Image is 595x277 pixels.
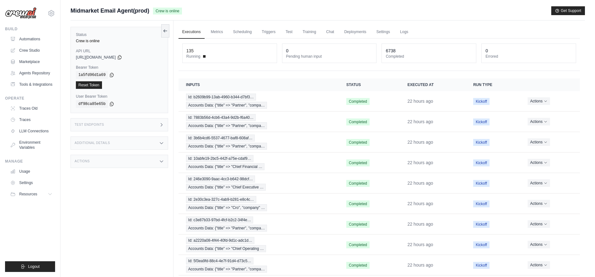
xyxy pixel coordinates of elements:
label: User Bearer Token [76,94,163,99]
label: Status [76,32,163,37]
span: Completed [346,241,370,248]
div: 135 [186,48,194,54]
a: Triggers [258,26,280,39]
span: Completed [346,262,370,269]
span: Kickoff [473,98,490,105]
a: Usage [8,166,55,176]
dt: Errored [485,54,572,59]
button: Actions for execution [528,179,550,187]
label: API URL [76,49,163,54]
div: 0 [485,48,488,54]
a: Environment Variables [8,137,55,153]
time: September 24, 2025 at 11:55 PDT [407,140,433,145]
button: Resources [8,189,55,199]
a: Traces Old [8,103,55,113]
h3: Additional Details [75,141,110,145]
span: Id: 3b6b4cd6-5537-4677-baf8-608af… [186,135,255,141]
code: 1a5fd96d1a69 [76,71,108,79]
time: September 24, 2025 at 11:55 PDT [407,99,433,104]
span: Id: 5f3ea9fd-88c4-4e7f-91d4-d73c5… [186,257,253,264]
iframe: Chat Widget [564,247,595,277]
dt: Pending human input [286,54,373,59]
span: Completed [346,118,370,125]
time: September 24, 2025 at 11:55 PDT [407,160,433,165]
a: Tools & Integrations [8,79,55,89]
span: Id: 246e3090-9aac-4cc3-b642-98dcf… [186,176,255,182]
button: Actions for execution [528,138,550,146]
a: View execution details for Id [186,196,331,211]
a: Crew Studio [8,45,55,55]
button: Actions for execution [528,200,550,207]
time: September 24, 2025 at 11:55 PDT [407,222,433,227]
time: September 24, 2025 at 11:55 PDT [407,119,433,124]
th: Run Type [466,78,520,91]
span: Accounts Data: {"title" => "Partner", "compa… [186,266,267,273]
a: Settings [8,178,55,188]
span: Accounts Data: {"title" => "Partner", "compa… [186,122,267,129]
th: Status [339,78,400,91]
a: View execution details for Id [186,216,331,232]
span: Completed [346,159,370,166]
button: Actions for execution [528,159,550,166]
span: Completed [346,180,370,187]
time: September 24, 2025 at 11:55 PDT [407,263,433,268]
a: Chat [322,26,338,39]
span: Accounts Data: {"title" => "Partner", "compa… [186,143,267,150]
button: Actions for execution [528,261,550,269]
th: Inputs [178,78,339,91]
span: Kickoff [473,221,490,228]
span: Kickoff [473,200,490,207]
span: Crew is online [153,8,182,14]
a: View execution details for Id [186,155,331,170]
a: Scheduling [229,26,255,39]
div: Operate [5,96,55,101]
span: Id: 2e30c3ea-327c-4ab9-b281-e8c4c… [186,196,256,203]
a: Traces [8,115,55,125]
a: Training [299,26,320,39]
div: Manage [5,159,55,164]
label: Bearer Token [76,65,163,70]
span: Accounts Data: {"title" => "Cro", "company" … [186,204,267,211]
a: Settings [372,26,394,39]
a: View execution details for Id [186,176,331,191]
span: Completed [346,221,370,228]
h3: Actions [75,159,90,163]
span: Kickoff [473,159,490,166]
a: Agents Repository [8,68,55,78]
a: Automations [8,34,55,44]
a: View execution details for Id [186,94,331,109]
button: Get Support [551,6,585,15]
a: Marketplace [8,57,55,67]
span: Id: b2609b99-13ab-4960-b344-d7bf3… [186,94,256,101]
span: Running [186,54,201,59]
span: Accounts Data: {"title" => "Chief Executive … [186,184,266,191]
span: Logout [28,264,40,269]
a: Test [282,26,296,39]
button: Actions for execution [528,241,550,248]
button: Logout [5,261,55,272]
a: View execution details for Id [186,237,331,252]
span: Id: a2220a08-4f44-40fd-9d1c-adc1d… [186,237,254,244]
button: Actions for execution [528,220,550,228]
div: Crew is online [76,38,163,43]
dt: Completed [386,54,472,59]
img: Logo [5,7,37,19]
a: Executions [178,26,205,39]
span: Kickoff [473,180,490,187]
span: Kickoff [473,241,490,248]
time: September 24, 2025 at 11:55 PDT [407,201,433,206]
h3: Test Endpoints [75,123,104,127]
a: LLM Connections [8,126,55,136]
a: Metrics [207,26,227,39]
span: Kickoff [473,139,490,146]
span: Midmarket Email Agent(prod) [71,6,149,15]
th: Executed at [400,78,466,91]
code: df98ca85e65b [76,100,108,108]
a: Logs [396,26,412,39]
a: View execution details for Id [186,114,331,129]
span: Id: 7883b56d-4cb6-43a4-9d2b-f6a40… [186,114,256,121]
span: Kickoff [473,262,490,269]
span: Kickoff [473,118,490,125]
a: View execution details for Id [186,135,331,150]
